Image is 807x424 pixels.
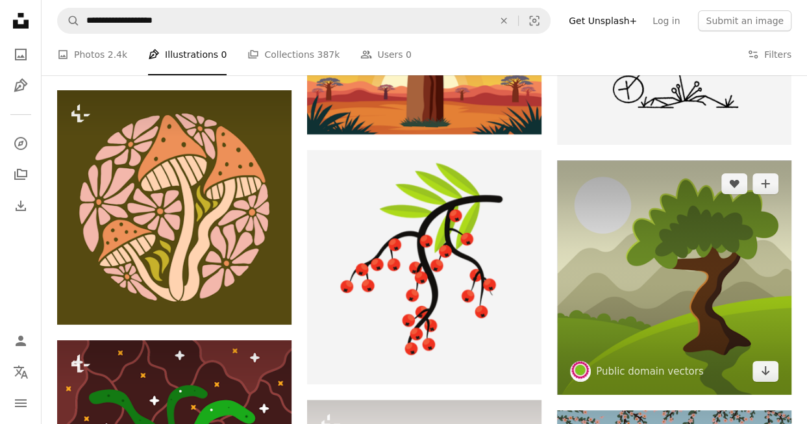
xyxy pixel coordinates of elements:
[698,10,791,31] button: Submit an image
[57,34,127,75] a: Photos 2.4k
[247,34,340,75] a: Collections 387k
[8,73,34,99] a: Illustrations
[752,173,778,194] button: Add to Collection
[752,361,778,382] button: Choose download format
[8,8,34,36] a: Home — Unsplash
[721,173,747,194] button: Like
[360,34,412,75] a: Users 0
[58,8,80,33] button: Search Unsplash
[8,359,34,385] button: Language
[8,162,34,188] a: Collections
[8,193,34,219] a: Download History
[747,34,791,75] button: Filters
[8,390,34,416] button: Menu
[406,47,412,62] span: 0
[8,42,34,68] a: Photos
[57,90,292,325] img: Psychedelic round print with Mushrooms and flowers. Hippie design concept. 60s 70s Vintage style ...
[317,47,340,62] span: 387k
[645,10,688,31] a: Log in
[557,271,791,283] a: A tree stands on a green hill.
[519,8,550,33] button: Visual search
[596,365,704,378] a: Public domain vectors
[57,8,551,34] form: Find visuals sitewide
[57,201,292,213] a: Psychedelic round print with Mushrooms and flowers. Hippie design concept. 60s 70s Vintage style ...
[557,160,791,395] img: A tree stands on a green hill.
[108,47,127,62] span: 2.4k
[490,8,518,33] button: Clear
[307,150,541,384] img: Red berries and green leaves on a branch.
[8,131,34,156] a: Explore
[307,261,541,273] a: Red berries and green leaves on a branch.
[8,328,34,354] a: Log in / Sign up
[570,361,591,382] img: Go to Public domain vectors's profile
[561,10,645,31] a: Get Unsplash+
